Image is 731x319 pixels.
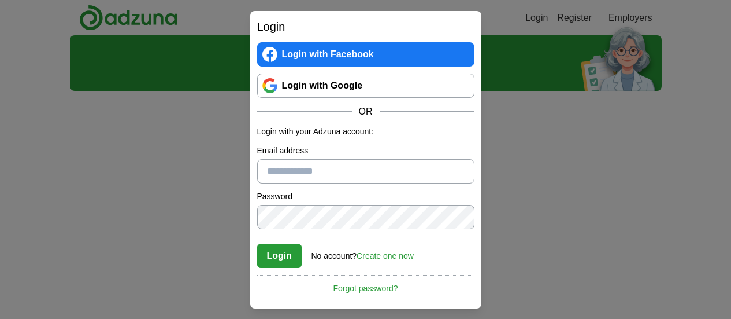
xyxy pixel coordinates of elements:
a: Create one now [357,251,414,261]
a: Forgot password? [257,275,474,295]
h2: Login [257,18,474,35]
label: Password [257,190,474,203]
a: Login with Google [257,74,474,98]
a: Login with Facebook [257,42,474,67]
button: Login [257,244,302,268]
p: Login with your Adzuna account: [257,126,474,138]
div: No account? [311,243,414,262]
span: OR [352,105,380,119]
label: Email address [257,145,474,157]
